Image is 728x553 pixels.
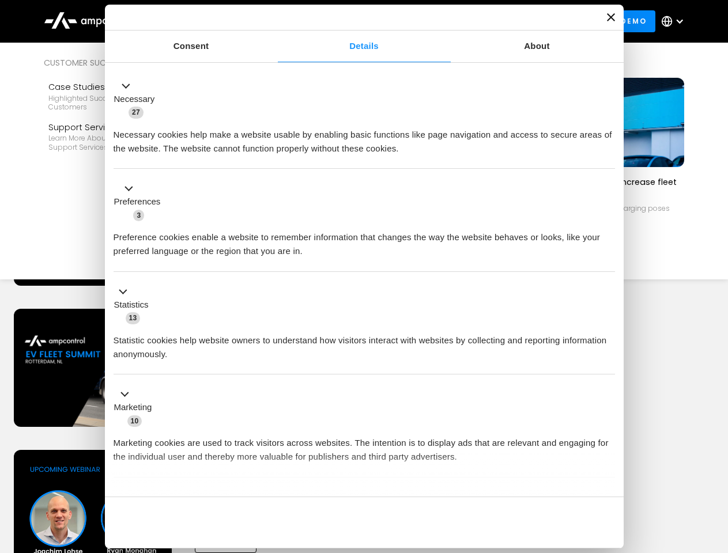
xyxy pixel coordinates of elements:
[133,210,144,221] span: 3
[278,31,451,62] a: Details
[607,13,615,21] button: Close banner
[48,81,182,93] div: Case Studies
[114,325,615,361] div: Statistic cookies help website owners to understand how visitors interact with websites by collec...
[451,31,624,62] a: About
[114,490,208,505] button: Unclassified (2)
[114,298,149,312] label: Statistics
[127,415,142,427] span: 10
[449,506,614,539] button: Okay
[44,56,187,69] div: Customer success
[114,388,159,428] button: Marketing (10)
[114,285,156,325] button: Statistics (13)
[114,401,152,414] label: Marketing
[48,134,182,151] div: Learn more about Ampcontrol’s support services
[44,76,187,116] a: Case StudiesHighlighted success stories From Our Customers
[190,492,201,503] span: 2
[126,312,141,324] span: 13
[114,79,162,119] button: Necessary (27)
[114,93,155,106] label: Necessary
[114,182,168,222] button: Preferences (3)
[114,195,161,209] label: Preferences
[114,427,615,464] div: Marketing cookies are used to track visitors across websites. The intention is to display ads tha...
[114,119,615,156] div: Necessary cookies help make a website usable by enabling basic functions like page navigation and...
[48,121,182,134] div: Support Services
[44,116,187,157] a: Support ServicesLearn more about Ampcontrol’s support services
[105,31,278,62] a: Consent
[48,94,182,112] div: Highlighted success stories From Our Customers
[129,107,144,118] span: 27
[114,222,615,258] div: Preference cookies enable a website to remember information that changes the way the website beha...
